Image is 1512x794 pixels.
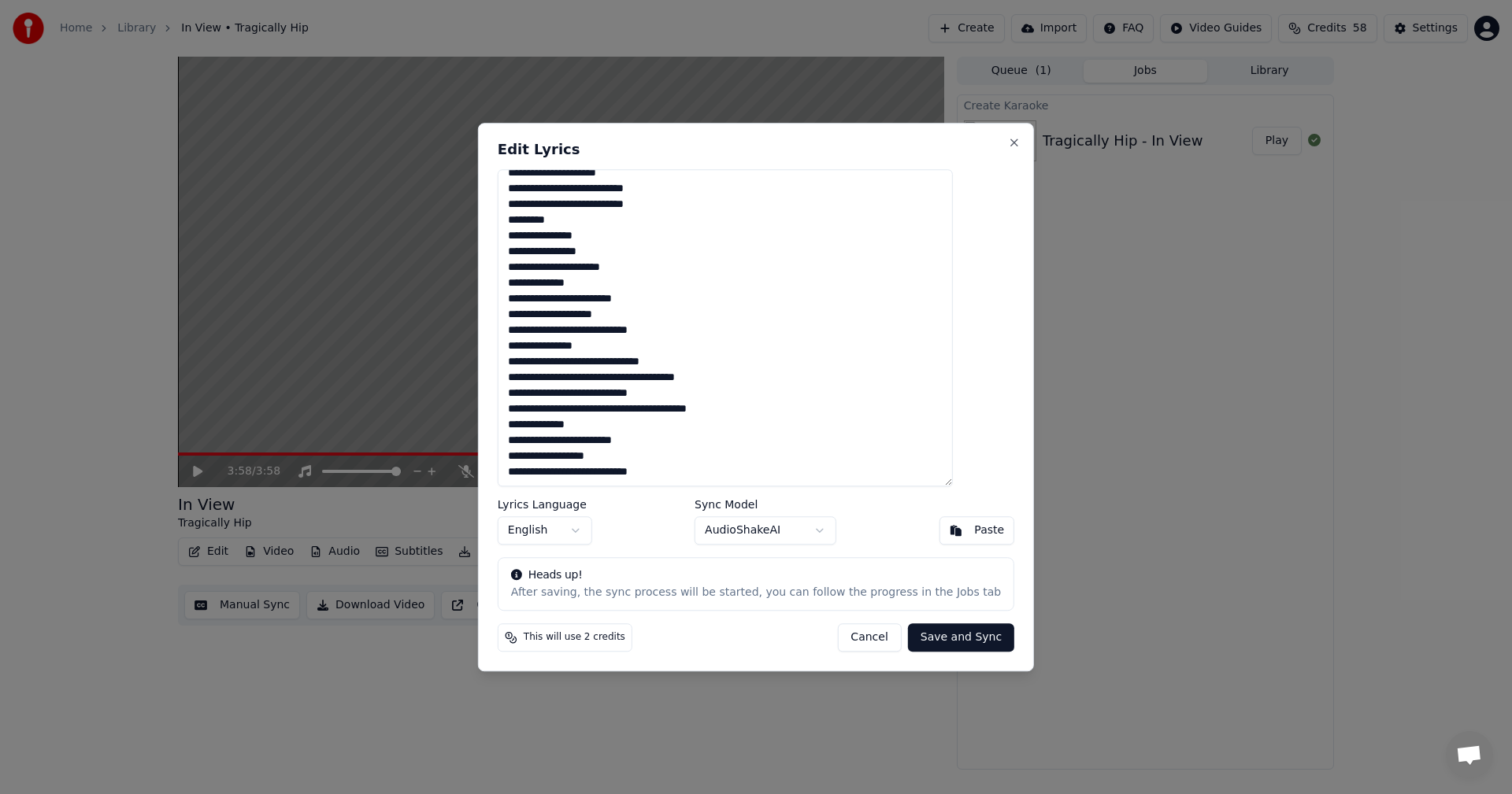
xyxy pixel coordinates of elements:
[695,499,836,510] label: Sync Model
[524,631,625,644] span: This will use 2 credits
[498,142,1014,157] h2: Edit Lyrics
[498,499,592,510] label: Lyrics Language
[908,623,1014,652] button: Save and Sync
[939,516,1014,545] button: Paste
[837,623,901,652] button: Cancel
[974,523,1004,538] div: Paste
[511,585,1001,600] div: After saving, the sync process will be started, you can follow the progress in the Jobs tab
[511,567,1001,583] div: Heads up!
